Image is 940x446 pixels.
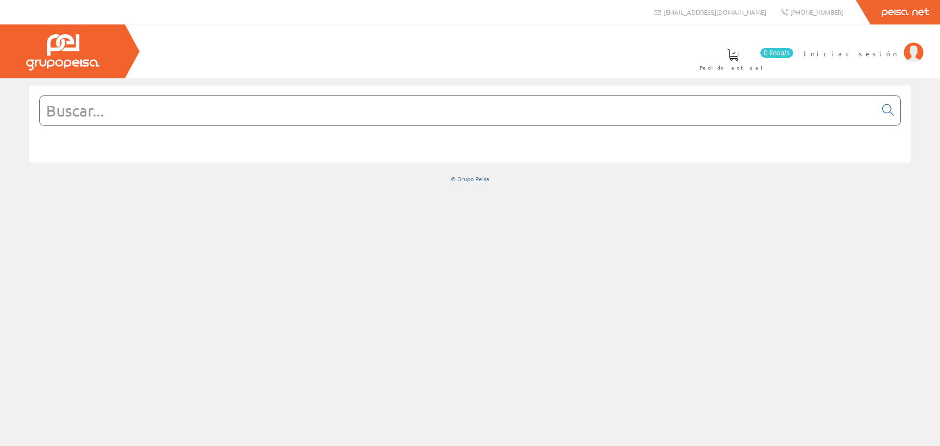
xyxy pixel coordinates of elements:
[760,48,793,58] span: 0 línea/s
[29,175,911,183] div: © Grupo Peisa
[790,8,844,16] span: [PHONE_NUMBER]
[804,48,899,58] span: Iniciar sesión
[700,63,766,72] span: Pedido actual
[40,96,876,125] input: Buscar...
[663,8,766,16] span: [EMAIL_ADDRESS][DOMAIN_NAME]
[804,41,923,50] a: Iniciar sesión
[26,34,99,70] img: Grupo Peisa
